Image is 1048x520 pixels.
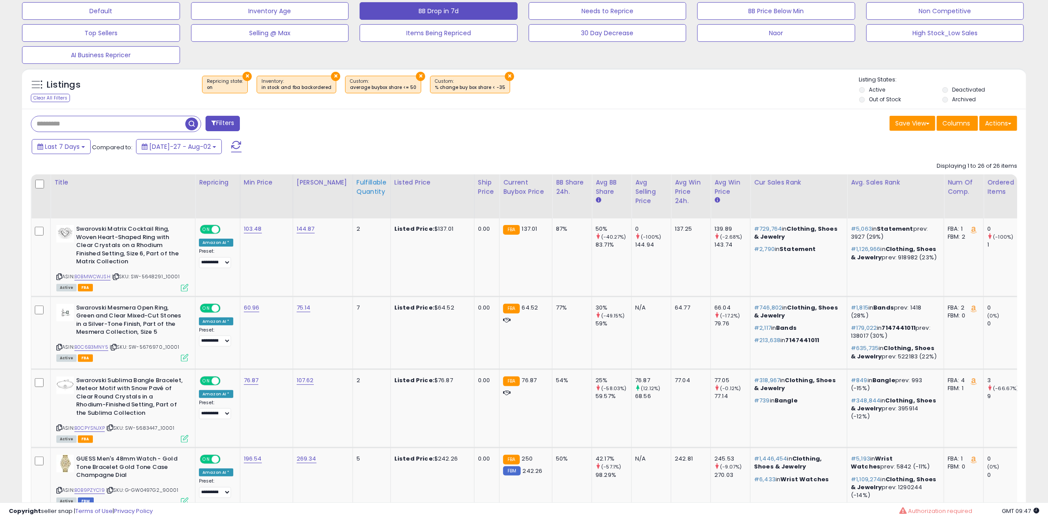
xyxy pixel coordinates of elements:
[503,455,519,465] small: FBA
[92,143,132,151] span: Compared to:
[596,320,631,328] div: 59%
[601,463,621,470] small: (-57.1%)
[987,455,1023,463] div: 0
[350,78,416,91] span: Custom:
[714,225,750,233] div: 139.89
[76,376,183,420] b: Swarovski Sublima Bangle Bracelet, Meteor Motif with Snow Pavé of Clear Round Crystals in a Rhodi...
[191,24,349,42] button: Selling @ Max
[478,178,496,196] div: Ship Price
[754,324,771,332] span: #2,117
[635,225,671,233] div: 0
[219,226,233,233] span: OFF
[942,119,970,128] span: Columns
[720,385,741,392] small: (-0.12%)
[714,376,750,384] div: 77.05
[503,304,519,313] small: FBA
[136,139,222,154] button: [DATE]-27 - Aug-02
[948,312,977,320] div: FBM: 0
[199,178,236,187] div: Repricing
[199,239,233,247] div: Amazon AI *
[199,400,233,420] div: Preset:
[76,455,183,482] b: GUESS Men's 48mm Watch - Gold Tone Bracelet Gold Tone Case Champagne Dial
[74,343,108,351] a: B0C6B3MNY5
[56,225,74,243] img: 51a3zSWHnfL._SL40_.jpg
[641,233,661,240] small: (-100%)
[360,2,518,20] button: BB Drop in 7d
[675,376,704,384] div: 77.04
[149,142,211,151] span: [DATE]-27 - Aug-02
[199,327,233,347] div: Preset:
[219,377,233,384] span: OFF
[952,86,985,93] label: Deactivated
[9,507,153,516] div: seller snap | |
[987,178,1019,196] div: Ordered Items
[635,392,671,400] div: 68.56
[851,344,934,360] span: Clothing, Shoes & Jewelry
[297,225,315,233] a: 144.87
[754,245,775,253] span: #2,790
[851,476,937,500] p: in prev: 1290244 (-14%)
[556,376,585,384] div: 54%
[851,225,872,233] span: #5,063
[714,471,750,479] div: 270.03
[714,392,750,400] div: 77.14
[948,384,977,392] div: FBM: 1
[556,455,585,463] div: 50%
[754,336,840,344] p: in
[869,86,885,93] label: Active
[993,233,1013,240] small: (-100%)
[110,343,179,350] span: | SKU: SW-5676970_10001
[851,303,868,312] span: #1,815
[522,303,538,312] span: 64.52
[754,225,782,233] span: #729,764
[714,178,746,196] div: Avg Win Price
[435,78,505,91] span: Custom:
[556,304,585,312] div: 77%
[522,454,533,463] span: 250
[394,376,467,384] div: $76.87
[394,376,434,384] b: Listed Price:
[78,435,93,443] span: FBA
[851,455,937,471] p: in prev: 5842 (-11%)
[261,85,331,91] div: in stock and fba backordered
[596,471,631,479] div: 98.29%
[360,24,518,42] button: Items Being Repriced
[786,336,820,344] span: 7147441011
[503,466,520,476] small: FBM
[244,225,262,233] a: 103.48
[503,178,548,196] div: Current Buybox Price
[851,344,879,352] span: #635,735
[505,72,514,81] button: ×
[416,72,425,81] button: ×
[75,507,113,515] a: Terms of Use
[56,225,188,290] div: ASIN:
[106,487,178,494] span: | SKU: G-GW0497G2_90001
[851,397,937,421] p: in prev: 395914 (-12%)
[244,178,289,187] div: Min Price
[394,225,467,233] div: $137.01
[851,454,893,471] span: Wrist Watches
[754,455,840,471] p: in
[635,178,667,206] div: Avg Selling Price
[714,320,750,328] div: 79.76
[948,455,977,463] div: FBA: 1
[635,376,671,384] div: 76.87
[948,225,977,233] div: FBA: 1
[478,455,493,463] div: 0.00
[56,376,74,394] img: 41YakeWKqmL._SL40_.jpg
[297,454,316,463] a: 269.34
[641,385,660,392] small: (12.12%)
[851,396,936,413] span: Clothing, Shoes & Jewelry
[478,225,493,233] div: 0.00
[394,454,434,463] b: Listed Price:
[357,376,384,384] div: 2
[596,241,631,249] div: 83.71%
[948,463,977,471] div: FBM: 0
[776,324,797,332] span: Bands
[199,390,233,398] div: Amazon AI *
[948,304,977,312] div: FBA: 2
[114,507,153,515] a: Privacy Policy
[635,241,671,249] div: 144.94
[754,324,840,332] p: in
[331,72,340,81] button: ×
